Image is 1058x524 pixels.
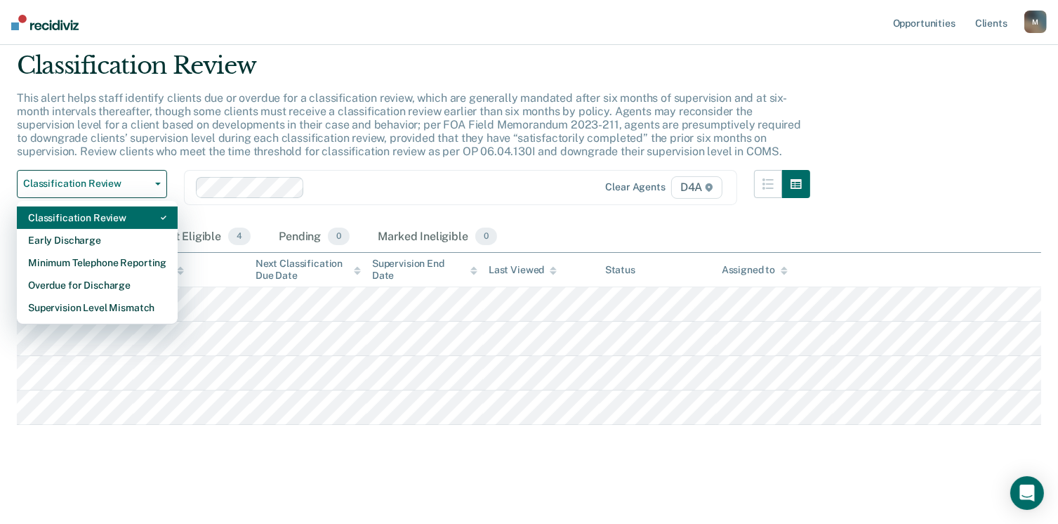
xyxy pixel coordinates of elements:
[11,15,79,30] img: Recidiviz
[475,228,497,246] span: 0
[328,228,350,246] span: 0
[671,176,722,199] span: D4A
[17,51,810,91] div: Classification Review
[276,222,352,253] div: Pending0
[23,178,150,190] span: Classification Review
[256,258,361,282] div: Next Classification Due Date
[489,264,557,276] div: Last Viewed
[372,258,477,282] div: Supervision End Date
[605,264,635,276] div: Status
[140,222,253,253] div: Almost Eligible4
[375,222,500,253] div: Marked Ineligible0
[28,296,166,319] div: Supervision Level Mismatch
[606,181,666,193] div: Clear agents
[17,170,167,198] button: Classification Review
[228,228,251,246] span: 4
[722,264,788,276] div: Assigned to
[28,251,166,274] div: Minimum Telephone Reporting
[1010,476,1044,510] div: Open Intercom Messenger
[28,207,166,229] div: Classification Review
[28,229,166,251] div: Early Discharge
[28,274,166,296] div: Overdue for Discharge
[17,91,801,159] p: This alert helps staff identify clients due or overdue for a classification review, which are gen...
[1024,11,1047,33] button: M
